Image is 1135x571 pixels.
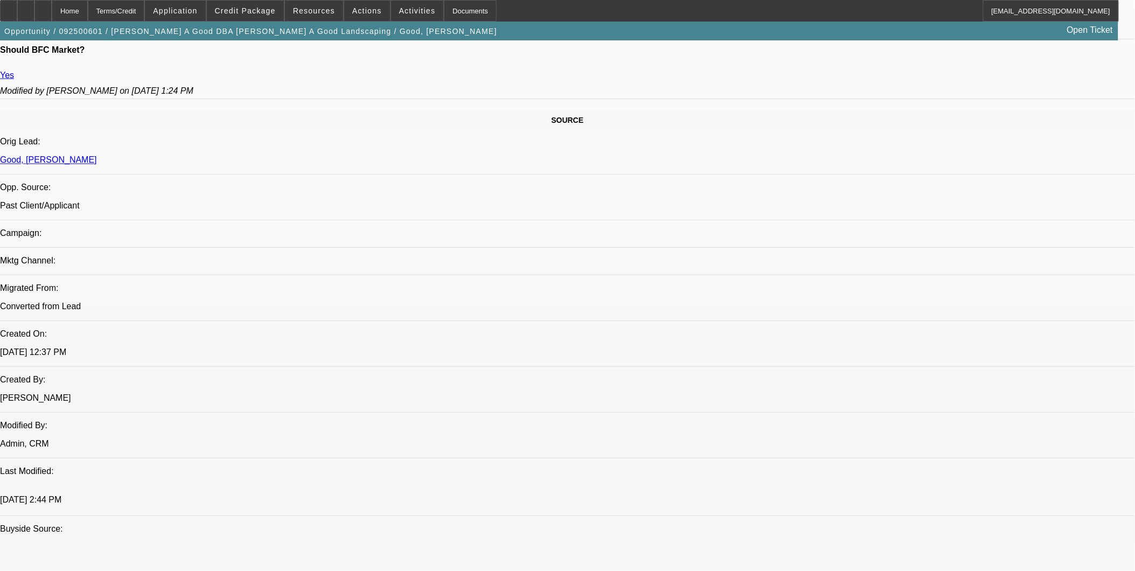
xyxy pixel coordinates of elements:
span: Resources [293,6,335,15]
span: Application [153,6,197,15]
span: Opportunity / 092500601 / [PERSON_NAME] A Good DBA [PERSON_NAME] A Good Landscaping / Good, [PERS... [4,27,497,36]
a: Open Ticket [1063,21,1117,39]
button: Resources [285,1,343,21]
button: Activities [391,1,444,21]
span: Activities [399,6,436,15]
span: Actions [352,6,382,15]
span: Credit Package [215,6,276,15]
span: SOURCE [552,116,584,124]
button: Actions [344,1,390,21]
button: Credit Package [207,1,284,21]
button: Application [145,1,205,21]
